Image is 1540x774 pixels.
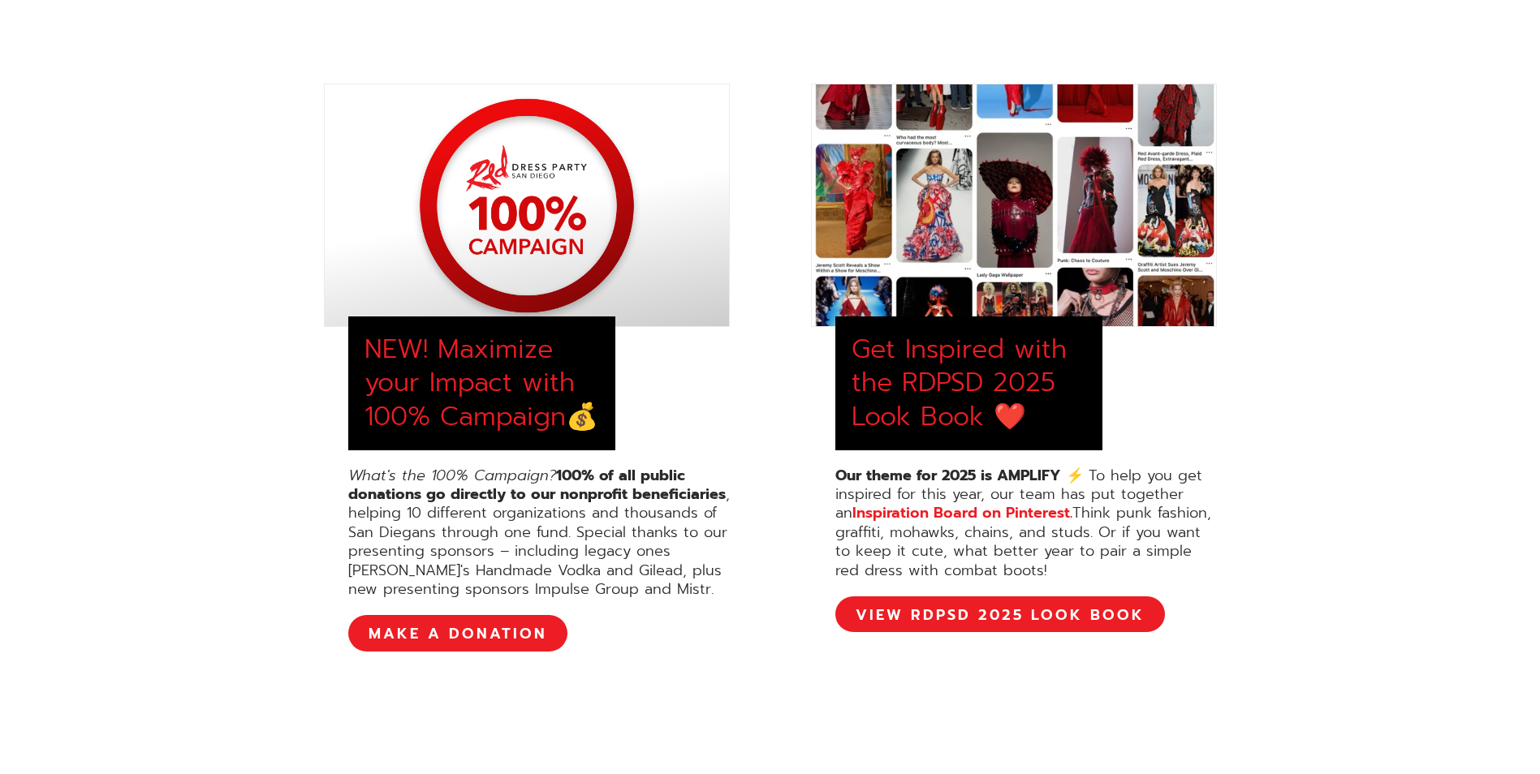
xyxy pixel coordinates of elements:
[852,333,1086,434] div: Get Inspired with the RDPSD 2025 Look Book ❤️
[348,615,567,651] a: MAKE A DONATION
[835,596,1165,632] a: View RDPSD 2025 Look Book
[835,464,1084,487] strong: Our theme for 2025 is AMPLIFY ⚡️
[835,467,1217,580] div: To help you get inspired for this year, our team has put together an Think punk fashion, graffiti...
[348,464,556,487] em: What's the 100% Campaign?
[365,333,599,434] div: NEW! Maximize your Impact with 100% Campaign💰
[348,467,730,600] div: , helping 10 different organizations and thousands of San Diegans through one fund. Special thank...
[348,464,726,505] strong: 100% of all public donations go directly to our nonprofit beneficiaries
[852,501,1072,524] a: Inspiration Board on Pinterest.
